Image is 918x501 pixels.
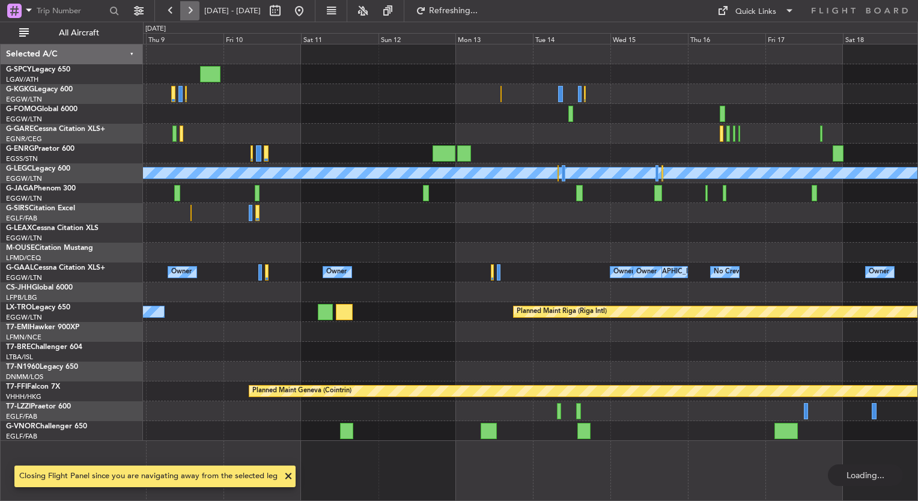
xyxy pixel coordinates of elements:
div: Sat 11 [301,33,378,44]
a: EGGW/LTN [6,95,42,104]
a: LFMN/NCE [6,333,41,342]
div: Owner [171,263,192,281]
a: LX-TROLegacy 650 [6,304,70,311]
a: G-SPCYLegacy 650 [6,66,70,73]
a: T7-EMIHawker 900XP [6,324,79,331]
a: G-LEAXCessna Citation XLS [6,225,99,232]
div: Fri 10 [223,33,301,44]
span: CS-JHH [6,284,32,291]
a: G-SIRSCitation Excel [6,205,75,212]
a: G-KGKGLegacy 600 [6,86,73,93]
a: EGSS/STN [6,154,38,163]
span: G-GARE [6,126,34,133]
span: Refreshing... [428,7,479,15]
div: Mon 13 [455,33,533,44]
button: All Aircraft [13,23,130,43]
a: EGGW/LTN [6,194,42,203]
div: Tue 14 [533,33,610,44]
div: Owner [326,263,347,281]
div: Thu 9 [146,33,223,44]
a: EGGW/LTN [6,273,42,282]
span: G-GAAL [6,264,34,272]
a: EGGW/LTN [6,234,42,243]
a: EGLF/FAB [6,432,37,441]
span: All Aircraft [31,29,127,37]
a: LFMD/CEQ [6,254,41,263]
a: VHHH/HKG [6,392,41,401]
span: T7-LZZI [6,403,31,410]
span: LX-TRO [6,304,32,311]
span: T7-N1960 [6,363,40,371]
a: G-GAALCessna Citation XLS+ [6,264,105,272]
div: Owner [636,263,657,281]
span: T7-EMI [6,324,29,331]
div: Thu 16 [688,33,765,44]
a: G-JAGAPhenom 300 [6,185,76,192]
span: T7-BRE [6,344,31,351]
span: M-OUSE [6,244,35,252]
a: G-ENRGPraetor 600 [6,145,74,153]
input: Trip Number [37,2,106,20]
a: EGLF/FAB [6,412,37,421]
a: LTBA/ISL [6,353,33,362]
a: DNMM/LOS [6,372,43,381]
a: CS-JHHGlobal 6000 [6,284,73,291]
div: Closing Flight Panel since you are navigating away from the selected leg [19,470,278,482]
a: G-GARECessna Citation XLS+ [6,126,105,133]
span: G-LEGC [6,165,32,172]
a: LFPB/LBG [6,293,37,302]
span: G-SIRS [6,205,29,212]
a: T7-FFIFalcon 7X [6,383,60,390]
span: G-ENRG [6,145,34,153]
a: T7-LZZIPraetor 600 [6,403,71,410]
a: G-VNORChallenger 650 [6,423,87,430]
a: T7-BREChallenger 604 [6,344,82,351]
a: EGNR/CEG [6,135,42,144]
div: Loading... [828,464,903,486]
span: G-VNOR [6,423,35,430]
div: Fri 17 [765,33,843,44]
span: G-LEAX [6,225,32,232]
span: G-FOMO [6,106,37,113]
span: G-KGKG [6,86,34,93]
a: EGGW/LTN [6,174,42,183]
span: T7-FFI [6,383,27,390]
a: EGLF/FAB [6,214,37,223]
a: G-FOMOGlobal 6000 [6,106,78,113]
a: M-OUSECitation Mustang [6,244,93,252]
span: G-JAGA [6,185,34,192]
div: Planned Maint Riga (Riga Intl) [517,303,607,321]
a: LGAV/ATH [6,75,38,84]
div: Wed 15 [610,33,688,44]
a: G-LEGCLegacy 600 [6,165,70,172]
div: [DATE] [145,24,166,34]
button: Refreshing... [410,1,482,20]
a: EGGW/LTN [6,313,42,322]
span: G-SPCY [6,66,32,73]
span: [DATE] - [DATE] [204,5,261,16]
div: Planned Maint Geneva (Cointrin) [252,382,351,400]
a: T7-N1960Legacy 650 [6,363,78,371]
div: Sun 12 [378,33,456,44]
div: Owner [GEOGRAPHIC_DATA] ([GEOGRAPHIC_DATA]) [613,263,779,281]
a: EGGW/LTN [6,115,42,124]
